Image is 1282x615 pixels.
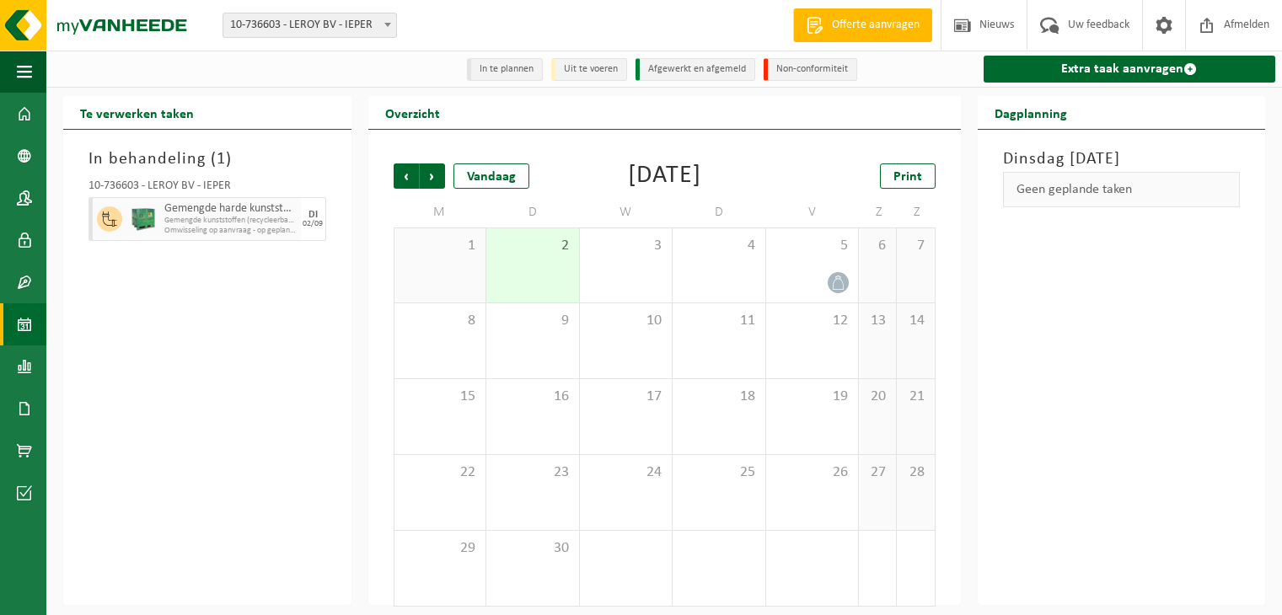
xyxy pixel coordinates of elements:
[766,197,860,227] td: V
[495,312,571,330] span: 9
[1003,172,1241,207] div: Geen geplande taken
[453,163,529,189] div: Vandaag
[775,237,850,255] span: 5
[420,163,445,189] span: Volgende
[793,8,932,42] a: Offerte aanvragen
[681,312,757,330] span: 11
[164,202,297,216] span: Gemengde harde kunststoffen (PE, PP en PVC), recycleerbaar (industrieel)
[308,210,318,220] div: DI
[905,463,925,482] span: 28
[905,312,925,330] span: 14
[223,13,396,37] span: 10-736603 - LEROY BV - IEPER
[495,463,571,482] span: 23
[867,463,888,482] span: 27
[978,96,1084,129] h2: Dagplanning
[403,463,478,482] span: 22
[775,463,850,482] span: 26
[89,180,326,197] div: 10-736603 - LEROY BV - IEPER
[905,237,925,255] span: 7
[394,163,419,189] span: Vorige
[636,58,755,81] li: Afgewerkt en afgemeld
[131,206,156,232] img: PB-HB-1400-HPE-GN-01
[681,463,757,482] span: 25
[486,197,580,227] td: D
[859,197,897,227] td: Z
[164,216,297,226] span: Gemengde kunststoffen (recycleerbaar), inclusief PVC
[880,163,936,189] a: Print
[403,312,478,330] span: 8
[495,388,571,406] span: 16
[89,147,326,172] h3: In behandeling ( )
[867,312,888,330] span: 13
[893,170,922,184] span: Print
[403,539,478,558] span: 29
[905,388,925,406] span: 21
[551,58,627,81] li: Uit te voeren
[673,197,766,227] td: D
[368,96,457,129] h2: Overzicht
[764,58,857,81] li: Non-conformiteit
[1003,147,1241,172] h3: Dinsdag [DATE]
[403,237,478,255] span: 1
[681,388,757,406] span: 18
[775,388,850,406] span: 19
[223,13,397,38] span: 10-736603 - LEROY BV - IEPER
[467,58,543,81] li: In te plannen
[984,56,1276,83] a: Extra taak aanvragen
[495,539,571,558] span: 30
[495,237,571,255] span: 2
[580,197,673,227] td: W
[681,237,757,255] span: 4
[588,312,664,330] span: 10
[897,197,935,227] td: Z
[588,388,664,406] span: 17
[775,312,850,330] span: 12
[303,220,323,228] div: 02/09
[394,197,487,227] td: M
[867,388,888,406] span: 20
[628,163,701,189] div: [DATE]
[63,96,211,129] h2: Te verwerken taken
[828,17,924,34] span: Offerte aanvragen
[164,226,297,236] span: Omwisseling op aanvraag - op geplande route (incl. verwerking)
[588,463,664,482] span: 24
[217,151,226,168] span: 1
[588,237,664,255] span: 3
[867,237,888,255] span: 6
[403,388,478,406] span: 15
